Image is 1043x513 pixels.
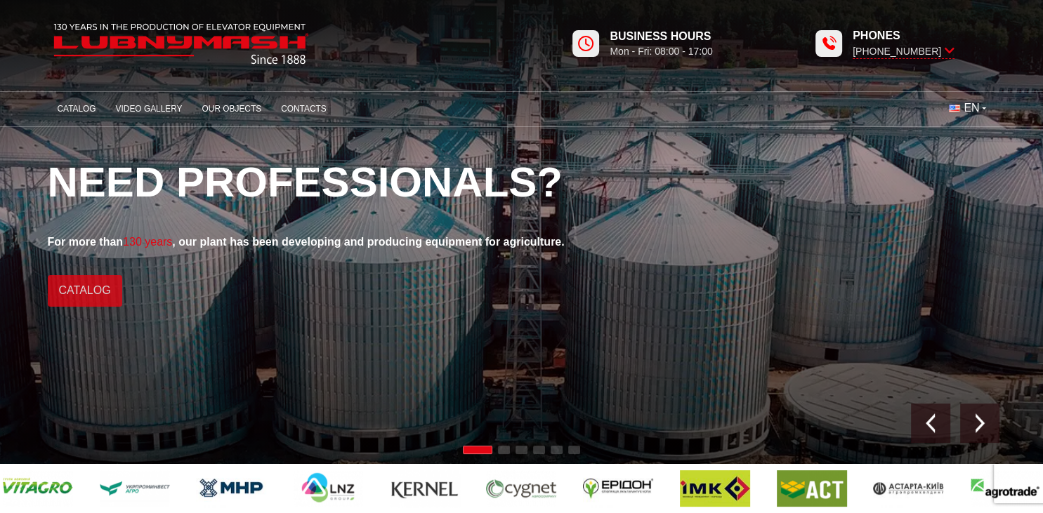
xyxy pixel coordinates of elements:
div: Previous slide [911,404,950,443]
strong: For more than , our plant has been developing and producing equipment for agriculture. [48,236,565,248]
span: Go to slide 1 [463,446,492,454]
a: Catalog [48,95,106,123]
a: Video gallery [106,95,192,123]
span: Go to slide 2 [498,446,510,454]
img: Next [970,413,990,433]
span: [PHONE_NUMBER] [853,44,955,59]
a: Catalog [48,275,122,307]
span: EN [964,100,979,116]
a: Contacts [271,95,336,123]
span: Go to slide 3 [516,446,527,454]
a: Our objects [192,95,272,123]
div: Next slide [960,404,999,443]
img: Lubnymash [48,18,315,70]
span: Phones [853,28,955,44]
span: Go to slide 6 [568,446,580,454]
span: Go to slide 5 [551,446,563,454]
img: Lubnymash time icon [577,35,594,52]
button: EN [939,95,995,121]
span: Go to slide 4 [533,446,545,454]
img: Prev [921,413,940,433]
span: Need professionals? [48,159,563,206]
img: Lubnymash time icon [820,35,837,52]
img: English [949,105,960,112]
span: Business hours [610,29,712,44]
span: Mon - Fri: 08:00 - 17:00 [610,45,712,58]
span: 130 years [123,236,172,248]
